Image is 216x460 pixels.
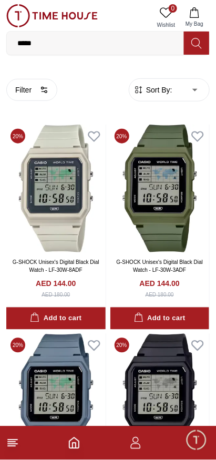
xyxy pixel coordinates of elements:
[134,313,186,325] div: Add to cart
[36,279,76,289] h4: AED 144.00
[181,20,208,28] span: My Bag
[6,4,98,27] img: ...
[11,338,25,353] span: 20 %
[110,308,210,330] button: Add to cart
[68,437,80,449] a: Home
[179,4,210,31] button: My Bag
[42,291,70,299] div: AED 180.00
[144,85,172,95] span: Sort By:
[153,21,179,29] span: Wishlist
[30,313,81,325] div: Add to cart
[11,129,25,144] span: 20 %
[6,79,57,101] button: Filter
[133,85,172,95] button: Sort By:
[153,4,179,31] a: 0Wishlist
[6,125,106,252] img: G-SHOCK Unisex's Digital Black Dial Watch - LF-30W-8ADF
[110,125,210,252] img: G-SHOCK Unisex's Digital Black Dial Watch - LF-30W-3ADF
[146,291,174,299] div: AED 180.00
[116,260,203,273] a: G-SHOCK Unisex's Digital Black Dial Watch - LF-30W-3ADF
[115,129,129,144] span: 20 %
[169,4,177,13] span: 0
[6,308,106,330] button: Add to cart
[140,279,180,289] h4: AED 144.00
[115,338,129,353] span: 20 %
[13,260,99,273] a: G-SHOCK Unisex's Digital Black Dial Watch - LF-30W-8ADF
[185,429,208,452] div: Chat Widget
